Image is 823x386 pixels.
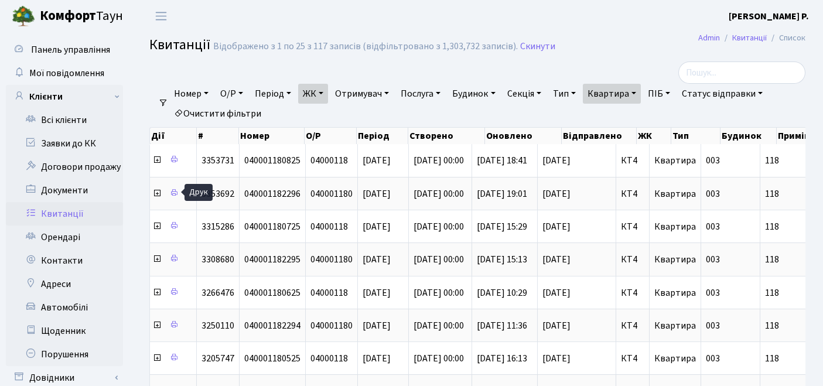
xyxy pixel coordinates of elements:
span: 040001182295 [244,253,300,266]
span: 040001180825 [244,154,300,167]
th: Період [357,128,408,144]
span: 3205747 [202,352,234,365]
a: Договори продажу [6,155,123,179]
span: [DATE] [542,222,611,231]
span: КТ4 [621,288,644,298]
a: Орендарі [6,226,123,249]
span: Квитанції [149,35,210,55]
span: [DATE] [363,220,391,233]
span: [DATE] [542,321,611,330]
a: ПІБ [643,84,675,104]
img: logo.png [12,5,35,28]
span: Квартира [654,154,696,167]
a: Період [250,84,296,104]
a: Документи [6,179,123,202]
span: [DATE] [363,253,391,266]
th: Дії [150,128,197,144]
span: [DATE] 10:29 [477,286,527,299]
a: Статус відправки [677,84,767,104]
a: Тип [548,84,580,104]
th: Тип [671,128,720,144]
span: 3353731 [202,154,234,167]
span: 003 [706,286,720,299]
span: Квартира [654,286,696,299]
span: Квартира [654,352,696,365]
th: Номер [239,128,305,144]
a: Порушення [6,343,123,366]
a: Квитанції [6,202,123,226]
span: 003 [706,220,720,233]
span: Таун [40,6,123,26]
span: 04000118 [310,220,348,233]
a: Адреси [6,272,123,296]
a: Скинути [520,41,555,52]
a: Автомобілі [6,296,123,319]
span: [DATE] 19:01 [477,187,527,200]
span: 040001180525 [244,352,300,365]
span: 3250110 [202,319,234,332]
a: ЖК [298,84,328,104]
span: [DATE] 00:00 [414,286,464,299]
li: Список [767,32,805,45]
a: Квитанції [732,32,767,44]
span: 040001180725 [244,220,300,233]
span: [DATE] 00:00 [414,220,464,233]
div: Друк [185,184,213,201]
b: [PERSON_NAME] Р. [729,10,809,23]
a: [PERSON_NAME] Р. [729,9,809,23]
span: [DATE] [542,255,611,264]
span: 040001182294 [244,319,300,332]
span: 3308680 [202,253,234,266]
span: КТ4 [621,321,644,330]
span: [DATE] [363,286,391,299]
nav: breadcrumb [681,26,823,50]
span: [DATE] 15:29 [477,220,527,233]
a: Секція [503,84,546,104]
span: 04000118 [310,286,348,299]
th: Будинок [720,128,777,144]
a: Контакти [6,249,123,272]
a: Щоденник [6,319,123,343]
span: 04000118 [310,352,348,365]
span: 003 [706,352,720,365]
span: [DATE] 00:00 [414,154,464,167]
span: [DATE] [363,154,391,167]
span: 3353692 [202,187,234,200]
a: Мої повідомлення [6,62,123,85]
span: КТ4 [621,189,644,199]
a: Клієнти [6,85,123,108]
span: [DATE] 16:13 [477,352,527,365]
a: О/Р [216,84,248,104]
div: Відображено з 1 по 25 з 117 записів (відфільтровано з 1,303,732 записів). [213,41,518,52]
span: Панель управління [31,43,110,56]
span: 003 [706,187,720,200]
a: Заявки до КК [6,132,123,155]
th: Створено [408,128,485,144]
th: Оновлено [485,128,562,144]
span: [DATE] 15:13 [477,253,527,266]
span: Квартира [654,220,696,233]
a: Очистити фільтри [169,104,266,124]
span: [DATE] [542,288,611,298]
span: 040001180625 [244,286,300,299]
span: 003 [706,319,720,332]
span: Квартира [654,253,696,266]
span: [DATE] [363,187,391,200]
span: КТ4 [621,354,644,363]
input: Пошук... [678,62,805,84]
span: 040001180 [310,187,353,200]
th: # [197,128,239,144]
span: [DATE] 00:00 [414,352,464,365]
span: Квартира [654,187,696,200]
button: Переключити навігацію [146,6,176,26]
span: [DATE] [542,189,611,199]
a: Всі клієнти [6,108,123,132]
b: Комфорт [40,6,96,25]
span: 3315286 [202,220,234,233]
th: О/Р [305,128,356,144]
span: Мої повідомлення [29,67,104,80]
a: Панель управління [6,38,123,62]
span: 040001182296 [244,187,300,200]
span: [DATE] [542,354,611,363]
a: Будинок [448,84,500,104]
